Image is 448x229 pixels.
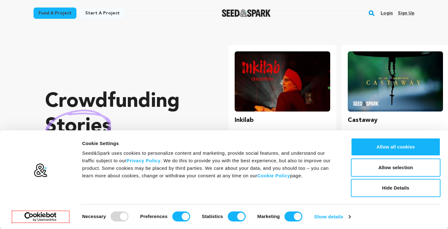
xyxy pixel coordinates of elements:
a: Login [381,8,393,18]
a: Show details [314,212,351,221]
img: logo [34,163,48,178]
div: Cookie Settings [82,140,337,147]
img: Seed&Spark Logo Dark Mode [222,9,271,17]
img: Inkilab image [235,51,330,112]
h3: Inkilab [235,115,254,125]
h3: Castaway [348,115,378,125]
a: Sign up [398,8,414,18]
strong: Statistics [202,214,223,219]
a: Seed&Spark Homepage [222,9,271,17]
strong: Necessary [82,214,106,219]
button: Allow selection [351,159,440,177]
a: Privacy Policy [127,158,161,163]
strong: Preferences [140,214,168,219]
a: Start a project [80,8,125,19]
a: Cookie Policy [257,173,290,178]
img: hand sketched image [45,110,111,144]
button: Allow all cookies [351,138,440,156]
strong: Marketing [257,214,280,219]
p: Crowdfunding that . [45,89,203,164]
img: Castaway image [348,51,443,112]
a: Fund a project [34,8,76,19]
div: Seed&Spark uses cookies to personalize content and marketing, provide social features, and unders... [82,149,337,180]
a: Usercentrics Cookiebot - opens in a new window [13,212,68,221]
button: Hide Details [351,179,440,197]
